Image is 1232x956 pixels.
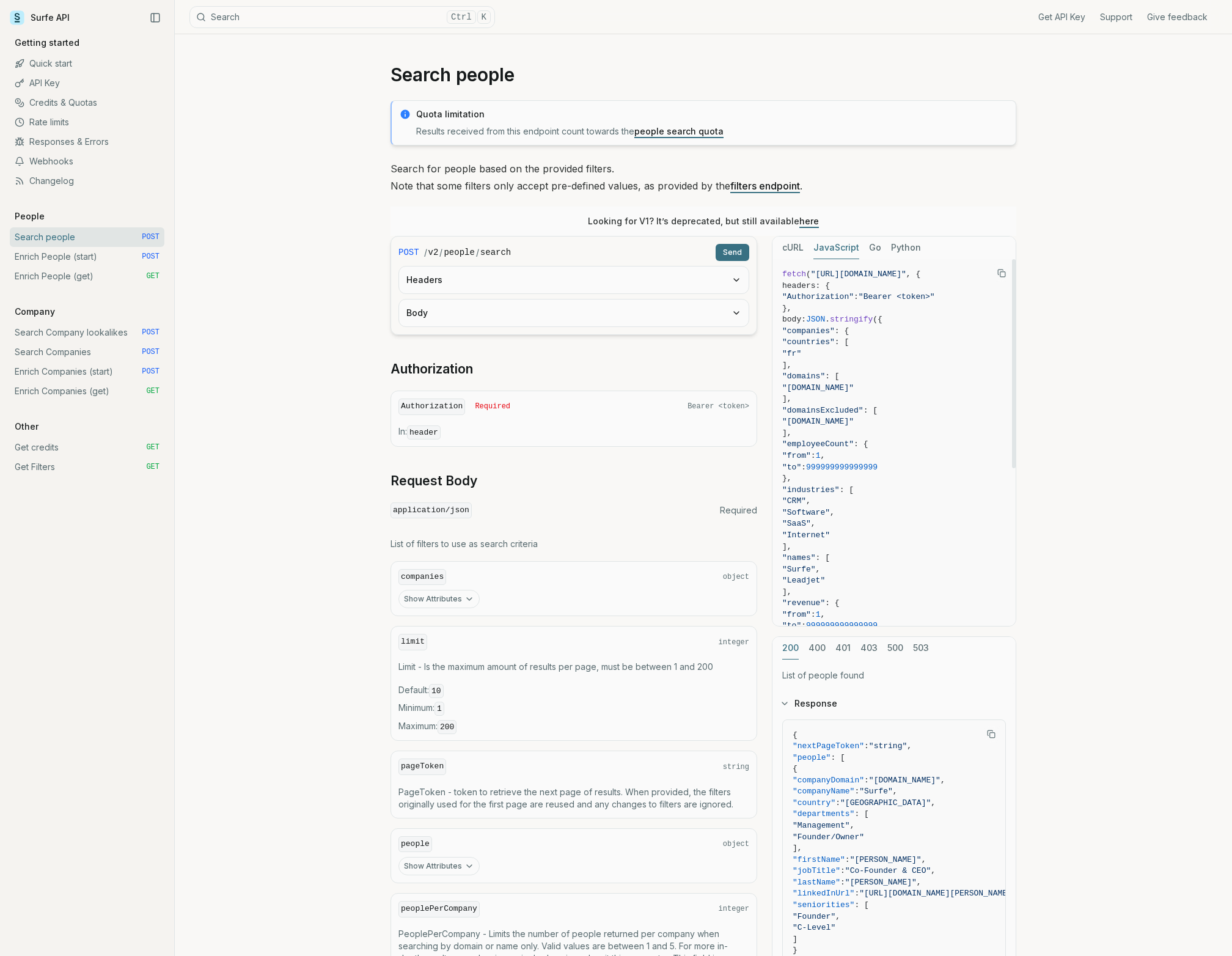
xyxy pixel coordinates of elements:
[716,244,749,261] button: Send
[782,428,792,438] span: ],
[146,9,164,27] button: Collapse Sidebar
[845,866,931,875] span: "Co-Founder & CEO"
[439,246,442,259] span: /
[864,741,869,751] span: :
[477,10,491,24] kbd: K
[869,776,941,785] span: "[DOMAIN_NAME]"
[825,598,839,608] span: : {
[850,821,855,830] span: ,
[424,246,427,259] span: /
[142,232,159,242] span: POST
[906,270,920,279] span: , {
[428,246,439,259] code: v2
[398,901,480,917] code: peoplePerCompany
[854,900,868,910] span: : [
[391,502,472,519] code: application/json
[793,878,840,887] span: "lastName"
[10,267,164,286] a: Enrich People (get) GET
[444,246,474,259] code: people
[782,587,792,597] span: ],
[10,362,164,381] a: Enrich Companies (start) POST
[398,246,419,259] span: POST
[398,425,749,439] p: In:
[398,759,446,775] code: pageToken
[391,64,1016,86] h1: Search people
[992,264,1011,282] button: Copy Text
[723,839,749,849] span: object
[782,394,792,403] span: ],
[793,855,845,864] span: "firstName"
[782,270,806,279] span: fetch
[782,361,792,370] span: ],
[398,836,432,853] code: people
[146,462,159,472] span: GET
[634,126,724,136] a: people search quota
[782,621,801,630] span: "to"
[687,402,749,411] span: Bearer <token>
[801,463,806,472] span: :
[830,508,835,517] span: ,
[860,637,878,660] button: 403
[782,237,804,259] button: cURL
[142,252,159,262] span: POST
[782,383,854,392] span: "[DOMAIN_NAME]"
[793,776,864,785] span: "companyDomain"
[782,637,799,660] button: 200
[146,443,159,452] span: GET
[793,753,831,762] span: "people"
[10,73,164,93] a: API Key
[793,821,850,830] span: "Management"
[719,638,749,647] span: integer
[398,720,749,734] span: Maximum :
[782,281,830,290] span: headers: {
[873,315,882,324] span: ({
[816,451,821,460] span: 1
[782,349,801,358] span: "fr"
[782,372,825,381] span: "domains"
[806,496,811,506] span: ,
[10,54,164,73] a: Quick start
[782,315,806,324] span: body:
[782,292,854,301] span: "Authorization"
[859,787,893,796] span: "Surfe"
[10,457,164,477] a: Get Filters GET
[793,946,798,955] span: }
[982,725,1000,743] button: Copy Text
[399,300,749,326] button: Body
[480,246,511,259] code: search
[864,776,869,785] span: :
[398,634,427,650] code: limit
[782,508,830,517] span: "Software"
[835,912,840,921] span: ,
[869,237,881,259] button: Go
[398,569,446,586] code: companies
[835,326,849,336] span: : {
[913,637,929,660] button: 503
[391,361,473,378] a: Authorization
[931,866,936,875] span: ,
[10,438,164,457] a: Get credits GET
[811,519,816,528] span: ,
[793,866,840,875] span: "jobTitle"
[840,485,854,495] span: : [
[854,292,859,301] span: :
[10,381,164,401] a: Enrich Companies (get) GET
[782,451,811,460] span: "from"
[806,315,825,324] span: JSON
[398,702,749,715] span: Minimum :
[801,621,806,630] span: :
[782,669,1006,682] p: List of people found
[142,347,159,357] span: POST
[10,306,60,318] p: Company
[931,798,936,807] span: ,
[782,519,811,528] span: "SaaS"
[907,741,912,751] span: ,
[845,878,917,887] span: "[PERSON_NAME]"
[782,304,792,313] span: },
[782,406,864,415] span: "domainsExcluded"
[438,720,457,734] code: 200
[811,270,906,279] span: "[URL][DOMAIN_NAME]"
[816,553,830,562] span: : [
[793,809,854,818] span: "departments"
[793,912,835,921] span: "Founder"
